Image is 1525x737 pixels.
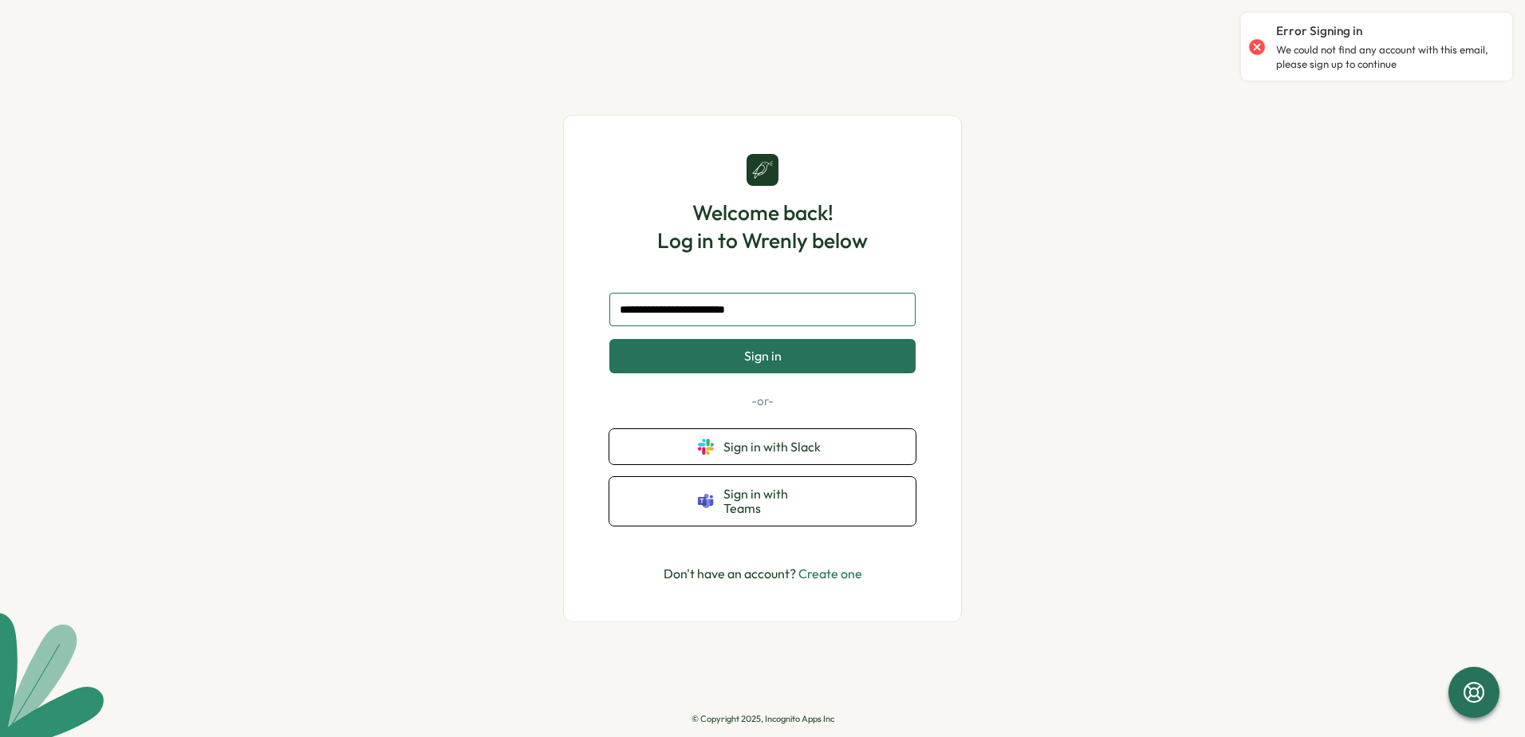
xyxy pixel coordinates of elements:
[657,199,868,254] h1: Welcome back! Log in to Wrenly below
[664,564,862,584] p: Don't have an account?
[609,339,916,372] button: Sign in
[609,477,916,526] button: Sign in with Teams
[609,392,916,410] p: -or-
[1276,43,1496,71] p: We could not find any account with this email, please sign up to continue
[744,349,782,363] span: Sign in
[692,714,834,724] p: © Copyright 2025, Incognito Apps Inc
[1276,22,1362,40] p: Error Signing in
[798,566,862,581] a: Create one
[723,487,827,516] span: Sign in with Teams
[723,439,827,454] span: Sign in with Slack
[609,429,916,464] button: Sign in with Slack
